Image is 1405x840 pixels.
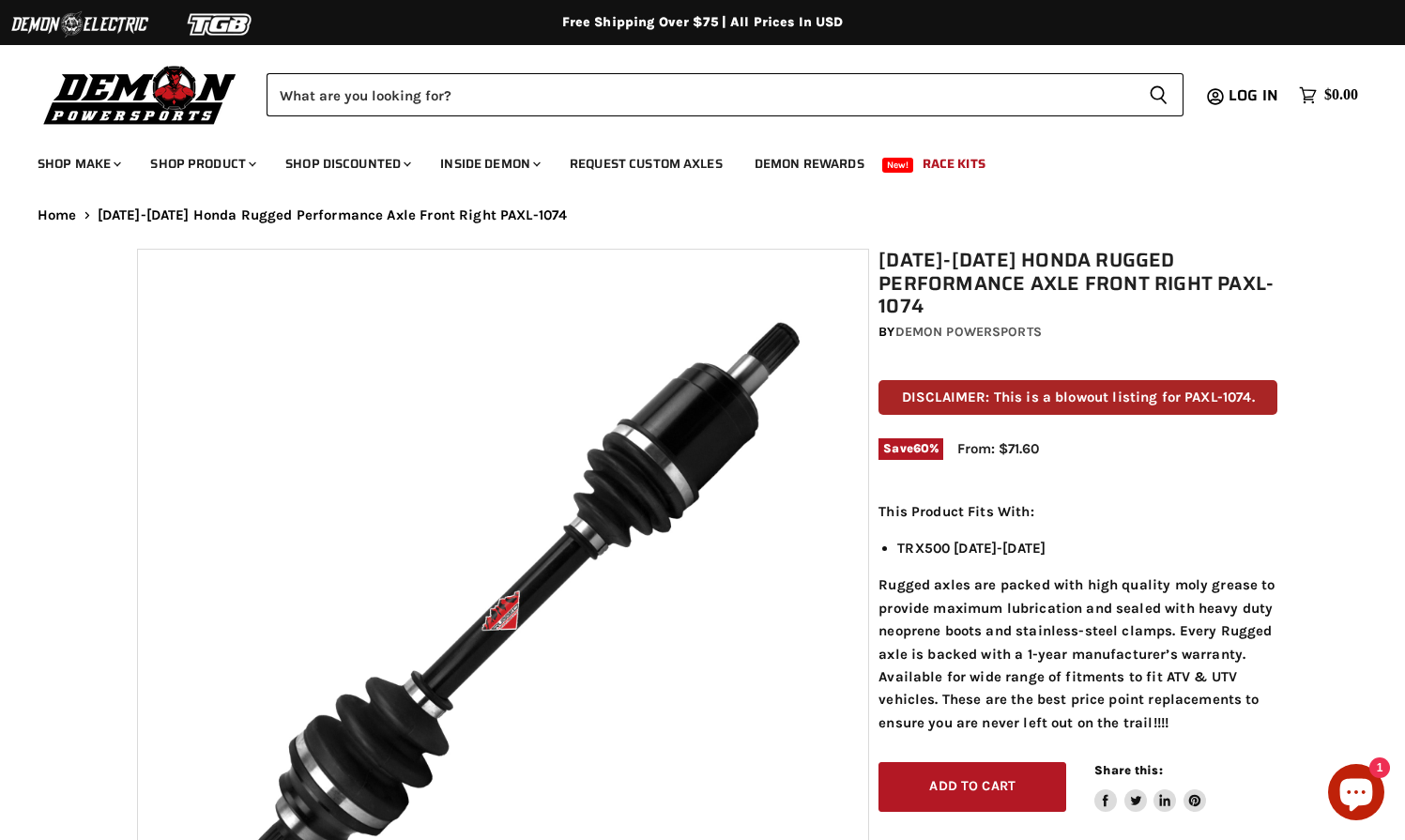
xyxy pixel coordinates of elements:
[98,207,568,223] span: [DATE]-[DATE] Honda Rugged Performance Axle Front Right PAXL-1074
[1324,86,1358,104] span: $0.00
[957,440,1039,457] span: From: $71.60
[23,145,132,183] a: Shop Make
[895,324,1042,340] a: Demon Powersports
[267,73,1184,116] form: Product
[1322,764,1390,825] inbox-online-store-chat: Shopify online store chat
[878,380,1277,415] p: DISCLAIMER: This is a blowout listing for PAXL-1074.
[556,145,737,183] a: Request Custom Axles
[267,73,1134,116] input: Search
[1094,763,1162,777] span: Share this:
[23,137,1353,183] ul: Main menu
[1220,87,1290,104] a: Log in
[909,145,1000,183] a: Race Kits
[897,537,1277,559] li: TRX500 [DATE]-[DATE]
[9,7,150,42] img: Demon Electric Logo 2
[878,249,1277,318] h1: [DATE]-[DATE] Honda Rugged Performance Axle Front Right PAXL-1074
[878,438,943,459] span: Save %
[741,145,878,183] a: Demon Rewards
[913,441,929,455] span: 60
[882,158,914,173] span: New!
[38,61,243,128] img: Demon Powersports
[929,778,1016,794] span: Add to cart
[1134,73,1184,116] button: Search
[1290,82,1367,109] a: $0.00
[878,500,1277,523] p: This Product Fits With:
[878,500,1277,734] div: Rugged axles are packed with high quality moly grease to provide maximum lubrication and sealed w...
[426,145,552,183] a: Inside Demon
[38,207,77,223] a: Home
[136,145,267,183] a: Shop Product
[1229,84,1278,107] span: Log in
[1094,762,1206,812] aside: Share this:
[271,145,422,183] a: Shop Discounted
[150,7,291,42] img: TGB Logo 2
[878,322,1277,343] div: by
[878,762,1066,812] button: Add to cart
